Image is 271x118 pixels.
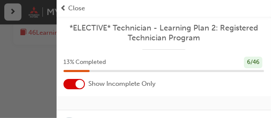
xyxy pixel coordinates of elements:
span: prev-icon [60,3,66,13]
span: 13 % Completed [63,57,106,67]
div: 6 / 46 [244,57,262,68]
a: *ELECTIVE* Technician - Learning Plan 2: Registered Technician Program [63,23,264,42]
button: prev-iconClose [60,3,268,13]
span: Close [68,3,85,13]
span: Show Incomplete Only [88,79,156,89]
